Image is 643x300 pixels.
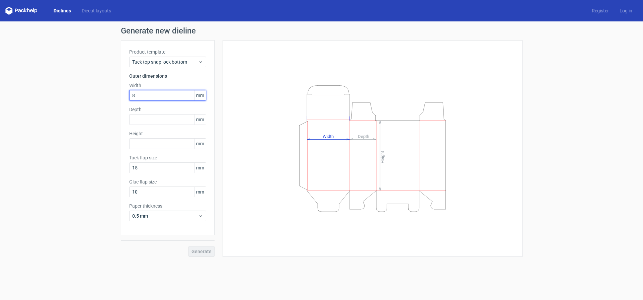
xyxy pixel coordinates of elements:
[76,7,116,14] a: Diecut layouts
[614,7,638,14] a: Log in
[129,106,206,113] label: Depth
[586,7,614,14] a: Register
[132,213,198,219] span: 0.5 mm
[380,151,385,163] tspan: Height
[132,59,198,65] span: Tuck top snap lock bottom
[129,178,206,185] label: Glue flap size
[129,203,206,209] label: Paper thickness
[121,27,523,35] h1: Generate new dieline
[129,49,206,55] label: Product template
[194,139,206,149] span: mm
[358,134,369,139] tspan: Depth
[322,134,333,139] tspan: Width
[194,163,206,173] span: mm
[129,73,206,79] h3: Outer dimensions
[194,90,206,100] span: mm
[194,115,206,125] span: mm
[194,187,206,197] span: mm
[48,7,76,14] a: Dielines
[129,130,206,137] label: Height
[129,154,206,161] label: Tuck flap size
[129,82,206,89] label: Width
